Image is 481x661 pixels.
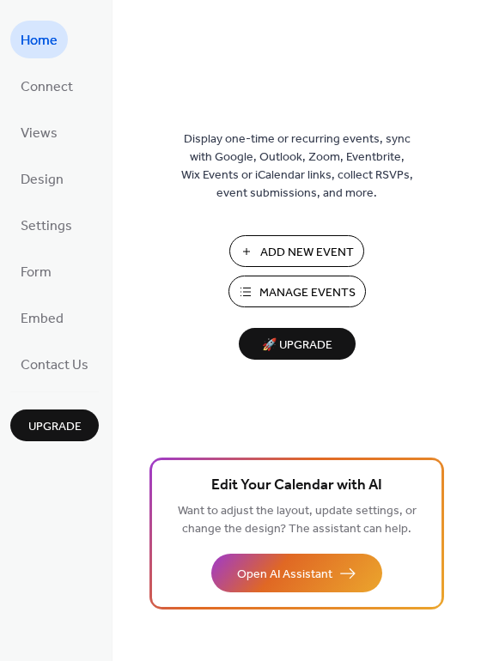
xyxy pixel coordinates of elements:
span: Home [21,27,58,55]
span: Want to adjust the layout, update settings, or change the design? The assistant can help. [178,500,417,541]
span: Contact Us [21,352,88,379]
span: Design [21,167,64,194]
span: Edit Your Calendar with AI [211,474,382,498]
a: Embed [10,299,74,337]
a: Settings [10,206,82,244]
button: Open AI Assistant [211,554,382,592]
span: Add New Event [260,244,354,262]
a: Home [10,21,68,58]
span: Connect [21,74,73,101]
a: Contact Us [10,345,99,383]
span: Upgrade [28,418,82,436]
span: Views [21,120,58,148]
a: Views [10,113,68,151]
a: Connect [10,67,83,105]
button: Upgrade [10,409,99,441]
span: Manage Events [259,284,356,302]
span: Form [21,259,52,287]
a: Design [10,160,74,197]
span: Settings [21,213,72,240]
button: Add New Event [229,235,364,267]
span: 🚀 Upgrade [249,334,345,357]
span: Embed [21,306,64,333]
button: Manage Events [228,276,366,307]
span: Display one-time or recurring events, sync with Google, Outlook, Zoom, Eventbrite, Wix Events or ... [181,130,413,203]
span: Open AI Assistant [237,566,332,584]
button: 🚀 Upgrade [239,328,356,360]
a: Form [10,252,62,290]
